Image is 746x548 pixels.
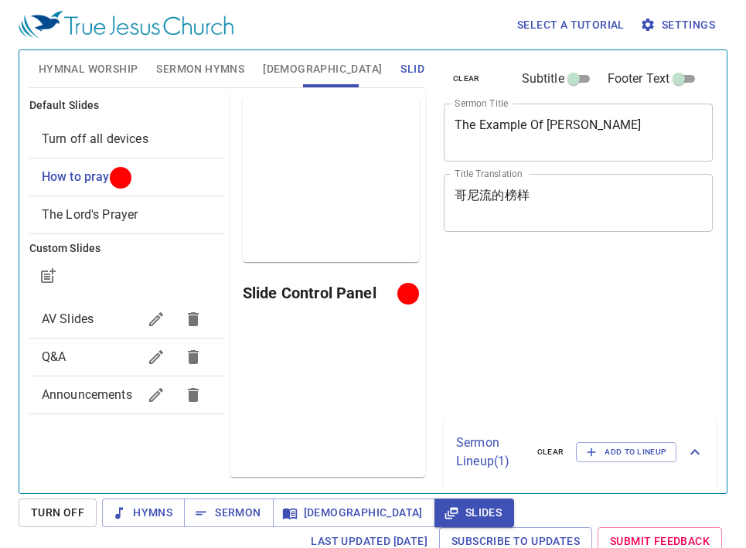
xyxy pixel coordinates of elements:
img: True Jesus Church [19,11,233,39]
span: Footer Text [608,70,670,88]
div: Q&A [29,339,224,376]
button: Sermon [184,499,273,527]
span: Hymns [114,503,172,522]
span: Settings [643,15,715,35]
span: Slides [447,503,502,522]
span: Announcements [42,387,132,402]
span: [DEMOGRAPHIC_DATA] [285,503,423,522]
span: clear [453,72,480,86]
span: Select a tutorial [517,15,625,35]
div: Turn off all devices [29,121,224,158]
span: Q&A [42,349,66,364]
span: AV Slides [42,311,94,326]
span: Turn Off [31,503,84,522]
div: AV Slides [29,301,224,338]
textarea: The Example Of [PERSON_NAME] [455,117,702,147]
span: [object Object] [42,169,110,184]
h6: Default Slides [29,97,224,114]
span: Hymnal Worship [39,60,138,79]
button: Slides [434,499,514,527]
h6: Custom Slides [29,240,224,257]
span: [object Object] [42,131,148,146]
div: How to pray [29,158,224,196]
p: Sermon Lineup ( 1 ) [456,434,525,471]
div: The Lord's Prayer [29,196,224,233]
button: clear [444,70,489,88]
span: [DEMOGRAPHIC_DATA] [263,60,382,79]
div: Announcements [29,376,224,414]
textarea: 哥尼流的榜样 [455,188,702,217]
button: Turn Off [19,499,97,527]
button: Select a tutorial [511,11,631,39]
div: Sermon Lineup(1)clearAdd to Lineup [444,418,717,486]
iframe: from-child [438,248,661,413]
span: Add to Lineup [586,445,666,459]
span: Sermon [196,503,261,522]
h6: Slide Control Panel [243,281,403,305]
button: [DEMOGRAPHIC_DATA] [273,499,435,527]
span: [object Object] [42,207,138,222]
span: Slides [400,60,437,79]
span: Sermon Hymns [156,60,244,79]
button: Hymns [102,499,185,527]
span: clear [537,445,564,459]
button: clear [528,443,574,461]
button: Settings [637,11,721,39]
span: Subtitle [522,70,564,88]
button: Add to Lineup [576,442,676,462]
